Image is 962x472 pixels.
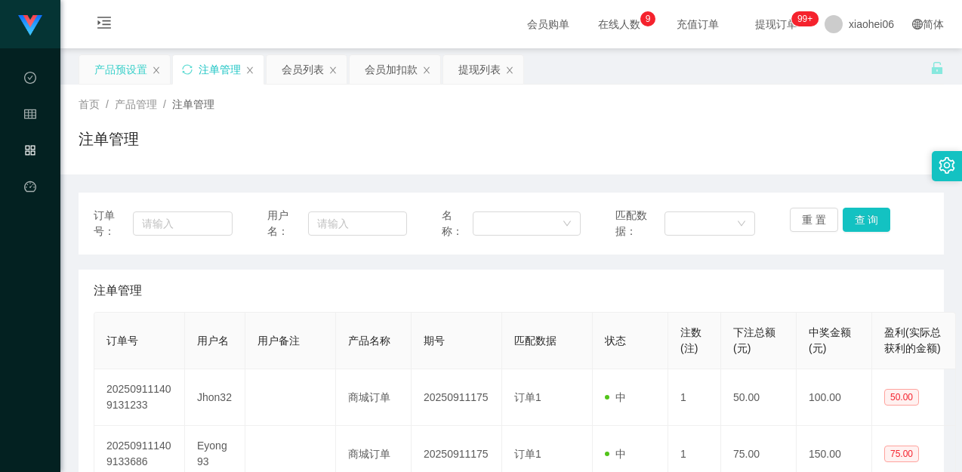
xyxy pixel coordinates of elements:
i: 图标: close [422,66,431,75]
div: 会员列表 [282,55,324,84]
span: 匹配数据： [615,208,664,239]
span: 匹配数据 [514,335,557,347]
span: 盈利(实际总获利的金额) [884,326,941,354]
td: 商城订单 [336,369,412,426]
span: 中 [605,391,626,403]
span: 期号 [424,335,445,347]
td: 20250911175 [412,369,502,426]
sup: 9 [640,11,655,26]
span: 订单1 [514,391,541,403]
i: 图标: table [24,101,36,131]
i: 图标: down [737,219,746,230]
span: 订单1 [514,448,541,460]
sup: 1167 [791,11,819,26]
i: 图标: close [152,66,161,75]
i: 图标: appstore-o [24,137,36,168]
span: 下注总额(元) [733,326,775,354]
span: 数据中心 [24,72,36,207]
span: 用户备注 [257,335,300,347]
button: 重 置 [790,208,838,232]
span: 注单管理 [172,98,214,110]
span: 状态 [605,335,626,347]
div: 注单管理 [199,55,241,84]
a: 图标: dashboard平台首页 [24,172,36,325]
span: 产品名称 [348,335,390,347]
i: 图标: check-circle-o [24,65,36,95]
td: Jhon32 [185,369,245,426]
h1: 注单管理 [79,128,139,150]
span: / [163,98,166,110]
span: 产品管理 [24,145,36,279]
span: 订单号： [94,208,133,239]
i: 图标: close [245,66,254,75]
span: 50.00 [884,389,919,406]
span: 充值订单 [669,19,726,29]
span: 75.00 [884,446,919,462]
img: logo.9652507e.png [18,15,42,36]
div: 提现列表 [458,55,501,84]
div: 会员加扣款 [365,55,418,84]
span: 用户名： [267,208,307,239]
button: 查 询 [843,208,891,232]
span: 用户名 [197,335,229,347]
span: 注单管理 [94,282,142,300]
i: 图标: close [505,66,514,75]
i: 图标: unlock [930,61,944,75]
input: 请输入 [308,211,407,236]
input: 请输入 [133,211,233,236]
i: 图标: setting [939,157,955,174]
span: 名称： [442,208,473,239]
span: 注数(注) [680,326,701,354]
i: 图标: menu-unfold [79,1,130,49]
i: 图标: global [912,19,923,29]
td: 1 [668,369,721,426]
td: 100.00 [797,369,872,426]
td: 202509111409131233 [94,369,185,426]
span: 首页 [79,98,100,110]
div: 产品预设置 [94,55,147,84]
span: 产品管理 [115,98,157,110]
span: 中 [605,448,626,460]
i: 图标: close [328,66,338,75]
span: / [106,98,109,110]
td: 50.00 [721,369,797,426]
span: 订单号 [106,335,138,347]
span: 会员管理 [24,109,36,243]
span: 在线人数 [590,19,648,29]
i: 图标: sync [182,64,193,75]
p: 9 [646,11,651,26]
span: 中奖金额(元) [809,326,851,354]
i: 图标: down [563,219,572,230]
span: 提现订单 [748,19,805,29]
